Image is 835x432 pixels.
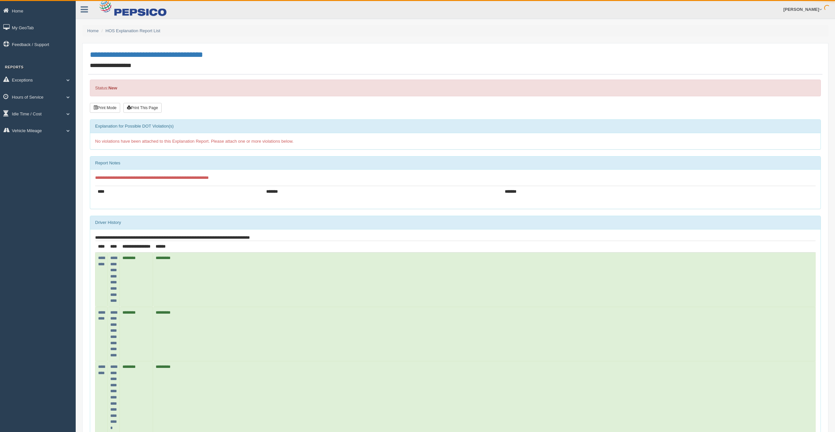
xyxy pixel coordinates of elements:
[95,139,294,144] span: No violations have been attached to this Explanation Report. Please attach one or more violations...
[90,120,821,133] div: Explanation for Possible DOT Violation(s)
[90,103,120,113] button: Print Mode
[106,28,160,33] a: HOS Explanation Report List
[108,85,117,90] strong: New
[90,216,821,229] div: Driver History
[123,103,162,113] button: Print This Page
[87,28,99,33] a: Home
[90,156,821,170] div: Report Notes
[90,80,821,96] div: Status:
